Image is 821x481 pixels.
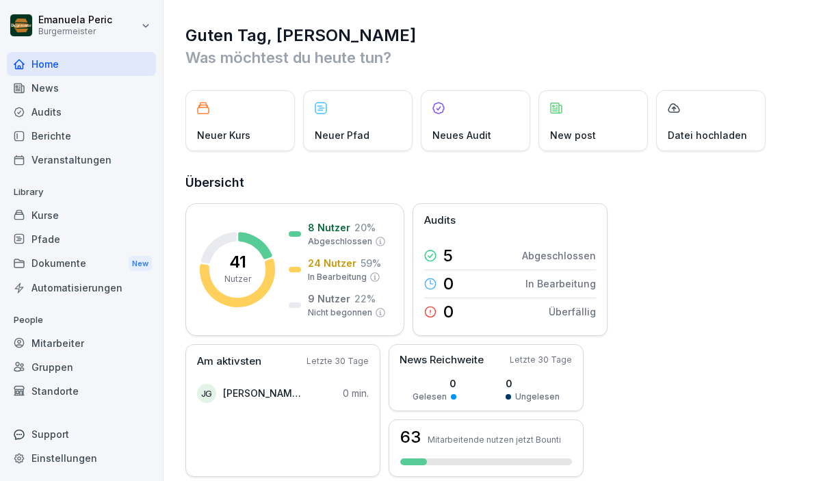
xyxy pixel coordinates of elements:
p: Neuer Kurs [197,128,250,142]
p: Datei hochladen [668,128,747,142]
a: Veranstaltungen [7,148,156,172]
p: In Bearbeitung [525,276,596,291]
p: 59 % [361,256,381,270]
a: Pfade [7,227,156,251]
p: 0 [506,376,560,391]
a: News [7,76,156,100]
div: Support [7,422,156,446]
p: News Reichweite [400,352,484,368]
p: Library [7,181,156,203]
a: Berichte [7,124,156,148]
p: Nutzer [224,273,251,285]
p: Am aktivsten [197,354,261,369]
a: Home [7,52,156,76]
a: Standorte [7,379,156,403]
font: New post [550,129,596,141]
p: People [7,309,156,331]
p: Burgermeister [38,27,112,36]
p: 9 Nutzer [308,291,350,306]
p: 0 [443,304,454,320]
p: Neuer Pfad [315,128,369,142]
a: Kurse [7,203,156,227]
p: 8 Nutzer [308,220,350,235]
p: 20 % [354,220,376,235]
p: 5 [443,248,453,264]
p: 22 % [354,291,376,306]
div: JG [197,384,216,403]
p: Letzte 30 Tage [510,354,572,366]
a: DokumenteNew [7,251,156,276]
p: 0 [413,376,456,391]
div: New [129,256,152,272]
p: Gelesen [413,391,447,403]
p: Letzte 30 Tage [307,355,369,367]
h3: 63 [400,429,421,445]
p: Mitarbeitende nutzen jetzt Bounti [428,434,561,445]
p: Überfällig [549,304,596,319]
h1: Guten Tag, [PERSON_NAME] [185,25,800,47]
h2: Übersicht [185,173,800,192]
p: 24 Nutzer [308,256,356,270]
p: Neues Audit [432,128,491,142]
p: Ungelesen [515,391,560,403]
p: Abgeschlossen [308,235,372,248]
a: Einstellungen [7,446,156,470]
a: Gruppen [7,355,156,379]
p: Audits [424,213,456,229]
div: Dokumente [7,251,156,276]
p: Nicht begonnen [308,307,372,319]
p: Abgeschlossen [522,248,596,263]
p: 0 [443,276,454,292]
p: 41 [229,254,246,270]
a: Automatisierungen [7,276,156,300]
p: In Bearbeitung [308,271,367,283]
a: Mitarbeiter [7,331,156,355]
p: Emanuela Peric [38,14,112,26]
a: Audits [7,100,156,124]
p: [PERSON_NAME] [PERSON_NAME] [223,386,302,400]
p: 0 min. [343,386,369,400]
p: Was möchtest du heute tun? [185,47,800,68]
